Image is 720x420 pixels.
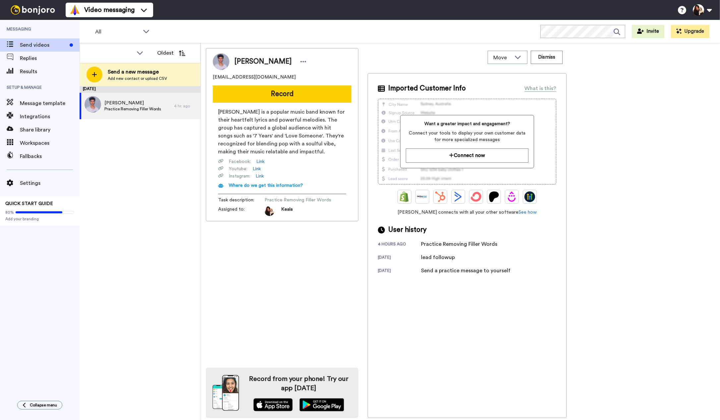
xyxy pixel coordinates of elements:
[471,191,481,202] img: ConvertKit
[70,5,80,15] img: vm-color.svg
[253,398,293,411] img: appstore
[524,84,556,92] div: What is this?
[108,68,167,76] span: Send a new message
[388,225,427,235] span: User history
[229,166,247,172] span: Youtube :
[421,240,497,248] div: Practice Removing Filler Words
[5,201,53,206] span: QUICK START GUIDE
[406,121,528,127] span: Want a greater impact and engagement?
[30,402,57,408] span: Collapse menu
[20,41,67,49] span: Send videos
[20,152,80,160] span: Fallbacks
[104,100,161,106] span: [PERSON_NAME]
[378,255,421,261] div: [DATE]
[671,25,709,38] button: Upgrade
[213,85,351,103] button: Record
[80,86,201,93] div: [DATE]
[229,158,251,165] span: Facebook :
[104,106,161,112] span: Practice Removing Filler Words
[20,68,80,76] span: Results
[8,5,58,15] img: bj-logo-header-white.svg
[388,83,466,93] span: Imported Customer Info
[20,113,80,121] span: Integrations
[493,54,511,62] span: Move
[95,28,140,36] span: All
[489,191,499,202] img: Patreon
[435,191,446,202] img: Hubspot
[229,173,250,180] span: Instagram :
[378,209,556,216] span: [PERSON_NAME] connects with all your other software
[299,398,344,411] img: playstore
[218,197,265,203] span: Task description :
[246,374,352,393] h4: Record from your phone! Try our app [DATE]
[256,158,265,165] a: Link
[507,191,517,202] img: Drip
[378,241,421,248] div: 4 hours ago
[218,206,265,216] span: Assigned to:
[213,53,229,70] img: Image of Keala Stevens
[421,267,510,275] div: Send a practice message to yourself
[253,166,261,172] a: Link
[256,173,264,180] a: Link
[421,253,455,261] div: lead followup
[20,139,80,147] span: Workspaces
[378,268,421,275] div: [DATE]
[399,191,410,202] img: Shopify
[84,5,135,15] span: Video messaging
[20,99,80,107] span: Message template
[524,191,535,202] img: GoHighLevel
[234,57,292,67] span: [PERSON_NAME]
[152,46,190,60] button: Oldest
[174,103,197,109] div: 4 hr. ago
[20,54,80,62] span: Replies
[5,210,14,215] span: 80%
[20,179,80,187] span: Settings
[229,183,303,188] span: Where do we get this information?
[453,191,463,202] img: ActiveCampaign
[5,216,74,222] span: Add your branding
[531,51,563,64] button: Dismiss
[20,126,80,134] span: Share library
[108,76,167,81] span: Add new contact or upload CSV
[406,148,528,163] button: Connect now
[212,375,239,411] img: download
[265,206,274,216] img: ACg8ocJXL7zmBZCB_o848t8zZDqPmtD-JBJnsuCnGyof8ExJcrfrPmk=s96-c
[632,25,664,38] button: Invite
[17,401,62,409] button: Collapse menu
[406,130,528,143] span: Connect your tools to display your own customer data for more specialized messages
[85,96,101,113] img: 5be47808-0439-4ef2-bddd-ddcc15ecc7f0.jpg
[417,191,428,202] img: Ontraport
[281,206,293,216] span: Keala
[213,74,296,80] span: [EMAIL_ADDRESS][DOMAIN_NAME]
[218,108,346,156] span: [PERSON_NAME] is a popular music band known for their heartfelt lyrics and powerful melodies. The...
[265,197,331,203] span: Practice Removing Filler Words
[518,210,537,215] a: See how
